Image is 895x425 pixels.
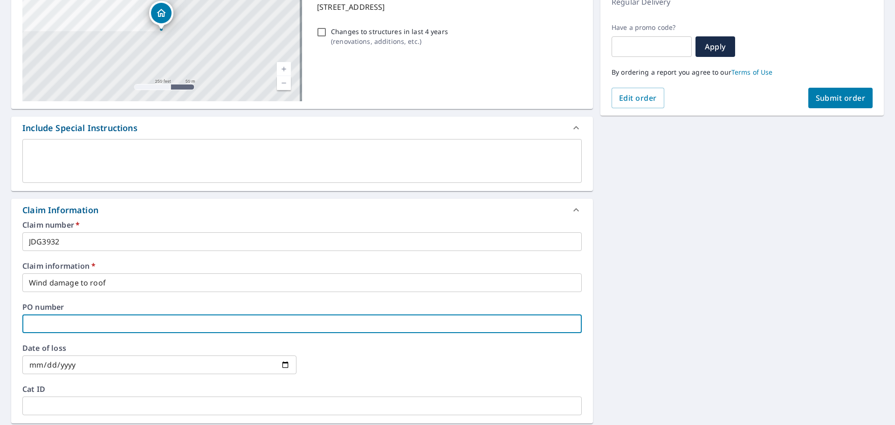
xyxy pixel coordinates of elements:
div: Dropped pin, building 1, Residential property, 7302 N 16th Ave Phoenix, AZ 85021 [149,1,173,30]
label: PO number [22,303,582,311]
button: Submit order [808,88,873,108]
p: By ordering a report you agree to our [612,68,873,77]
a: Current Level 17, Zoom Out [277,76,291,90]
div: Claim Information [22,204,98,216]
button: Edit order [612,88,664,108]
a: Terms of Use [731,68,773,77]
span: Submit order [816,93,866,103]
p: [STREET_ADDRESS] [317,1,578,13]
button: Apply [695,36,735,57]
div: Include Special Instructions [22,122,138,134]
label: Have a promo code? [612,23,692,32]
a: Current Level 17, Zoom In [277,62,291,76]
label: Cat ID [22,385,582,393]
p: Changes to structures in last 4 years [331,27,448,36]
p: ( renovations, additions, etc. ) [331,36,448,46]
span: Edit order [619,93,657,103]
label: Date of loss [22,344,296,352]
span: Apply [703,42,728,52]
div: Include Special Instructions [11,117,593,139]
div: Claim Information [11,199,593,221]
label: Claim information [22,262,582,270]
label: Claim number [22,221,582,229]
